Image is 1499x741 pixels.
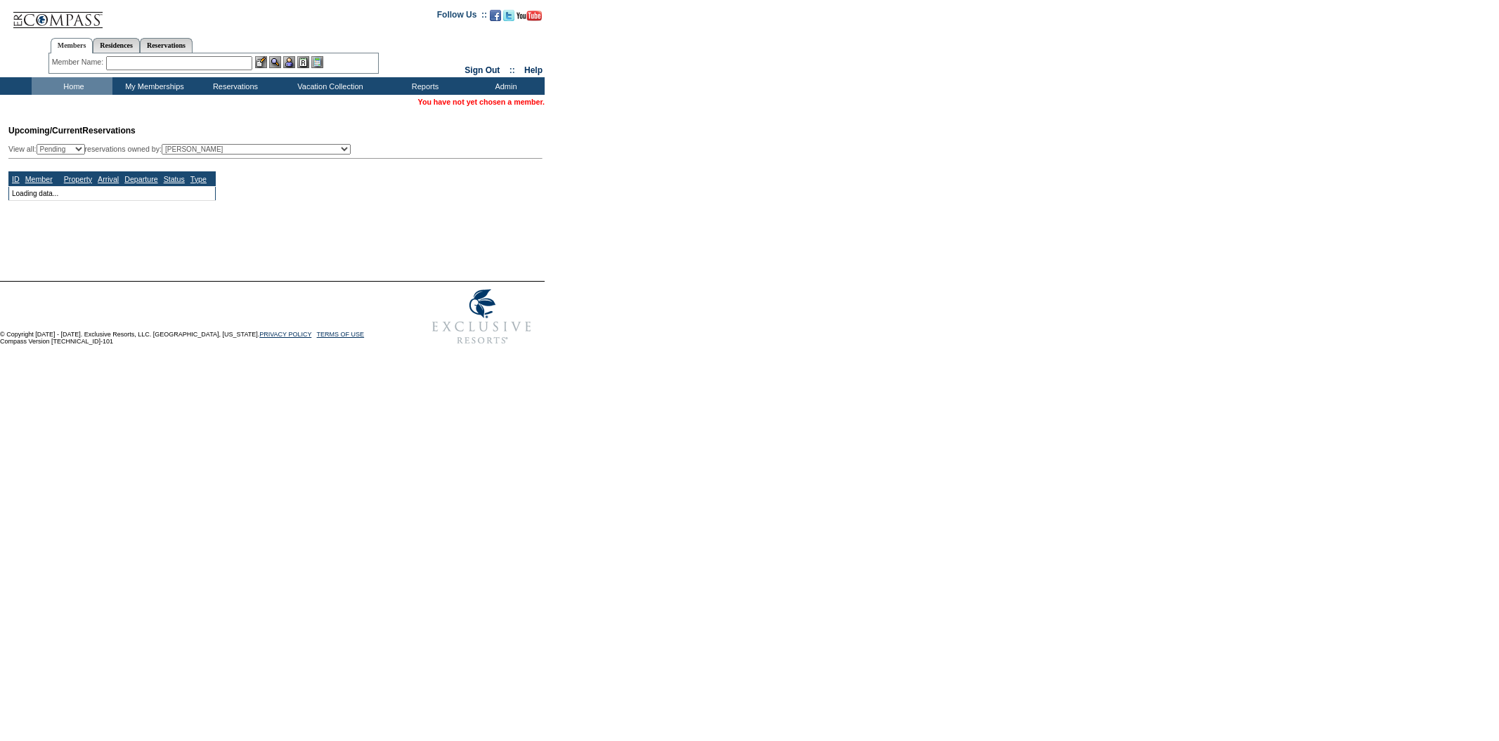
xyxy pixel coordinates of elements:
[517,11,542,21] img: Subscribe to our YouTube Channel
[64,175,92,183] a: Property
[140,38,193,53] a: Reservations
[490,10,501,21] img: Become our fan on Facebook
[419,282,545,352] img: Exclusive Resorts
[124,175,157,183] a: Departure
[383,77,464,95] td: Reports
[255,56,267,68] img: b_edit.gif
[52,56,106,68] div: Member Name:
[25,175,53,183] a: Member
[510,65,515,75] span: ::
[259,331,311,338] a: PRIVACY POLICY
[51,38,93,53] a: Members
[297,56,309,68] img: Reservations
[8,144,357,155] div: View all: reservations owned by:
[437,8,487,25] td: Follow Us ::
[190,175,207,183] a: Type
[8,126,136,136] span: Reservations
[465,65,500,75] a: Sign Out
[269,56,281,68] img: View
[9,186,216,200] td: Loading data...
[311,56,323,68] img: b_calculator.gif
[503,10,514,21] img: Follow us on Twitter
[517,14,542,22] a: Subscribe to our YouTube Channel
[32,77,112,95] td: Home
[317,331,365,338] a: TERMS OF USE
[112,77,193,95] td: My Memberships
[164,175,185,183] a: Status
[503,14,514,22] a: Follow us on Twitter
[8,126,82,136] span: Upcoming/Current
[274,77,383,95] td: Vacation Collection
[418,98,545,106] span: You have not yet chosen a member.
[524,65,543,75] a: Help
[283,56,295,68] img: Impersonate
[93,38,140,53] a: Residences
[490,14,501,22] a: Become our fan on Facebook
[193,77,274,95] td: Reservations
[98,175,119,183] a: Arrival
[464,77,545,95] td: Admin
[12,175,20,183] a: ID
